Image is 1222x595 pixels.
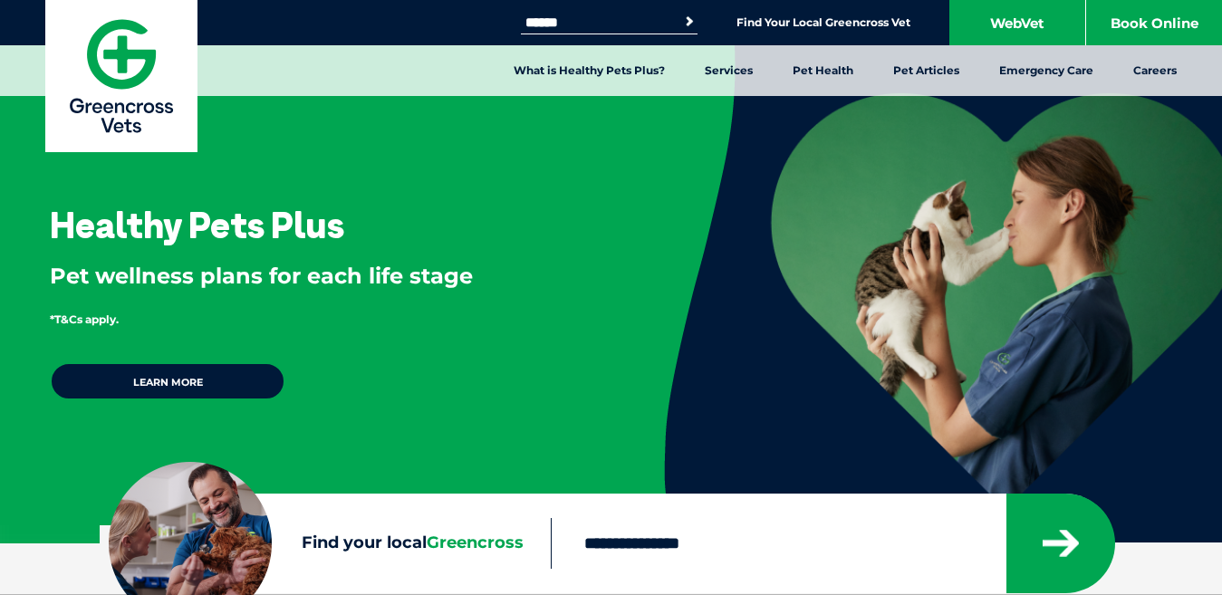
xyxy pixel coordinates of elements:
a: Find Your Local Greencross Vet [736,15,910,30]
a: What is Healthy Pets Plus? [494,45,685,96]
a: Careers [1113,45,1197,96]
p: Pet wellness plans for each life stage [50,261,605,292]
button: Search [680,13,698,31]
a: Pet Articles [873,45,979,96]
a: Services [685,45,773,96]
label: Find your local [109,530,551,557]
a: Pet Health [773,45,873,96]
span: *T&Cs apply. [50,312,119,326]
a: Emergency Care [979,45,1113,96]
a: Learn more [50,362,285,400]
h3: Healthy Pets Plus [50,206,344,243]
span: Greencross [427,533,524,552]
